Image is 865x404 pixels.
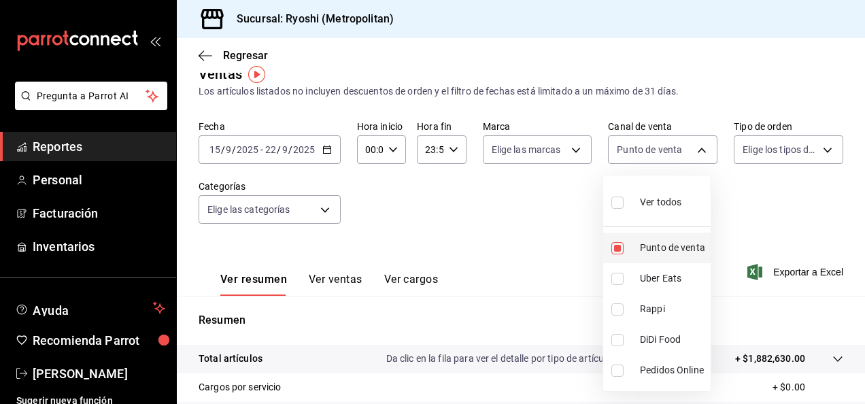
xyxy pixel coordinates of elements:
[640,241,705,255] span: Punto de venta
[248,66,265,83] img: Tooltip marker
[640,302,705,316] span: Rappi
[640,333,705,347] span: DiDi Food
[640,195,681,209] span: Ver todos
[640,271,705,286] span: Uber Eats
[640,363,705,377] span: Pedidos Online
